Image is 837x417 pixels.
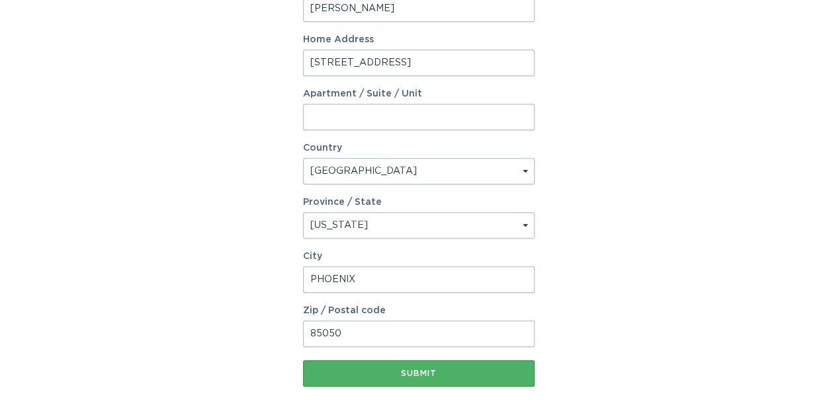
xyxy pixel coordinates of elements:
label: Zip / Postal code [303,306,535,315]
label: Apartment / Suite / Unit [303,89,535,98]
div: Submit [310,369,528,377]
label: City [303,252,535,261]
label: Country [303,143,342,153]
label: Province / State [303,198,382,207]
button: Submit [303,360,535,387]
label: Home Address [303,35,535,44]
